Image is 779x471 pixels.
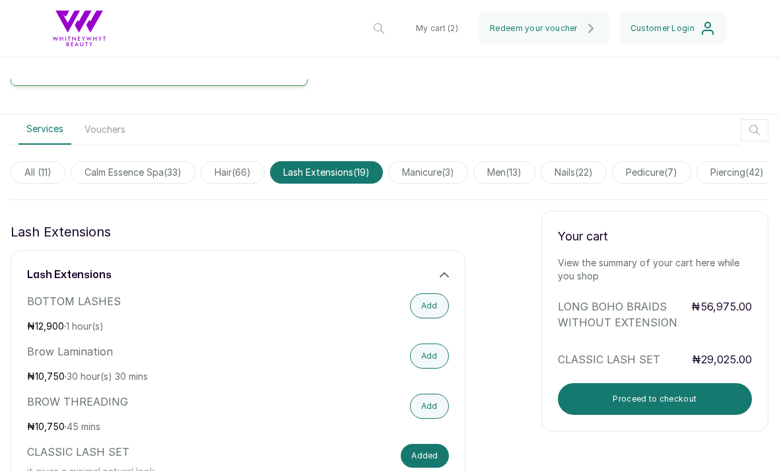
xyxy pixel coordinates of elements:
span: 45 mins [67,421,100,432]
span: men(13) [473,161,535,184]
span: piercing(42) [696,161,778,184]
button: My cart (2) [405,13,469,44]
p: lash extensions [11,221,111,242]
span: lash extensions(19) [270,161,383,184]
button: Vouchers [77,114,133,145]
p: ₦ · [27,320,322,333]
span: pedicure(7) [612,161,691,184]
button: Add [410,293,449,318]
button: Customer Login [620,13,726,44]
span: All (11) [11,161,65,184]
span: manicure(3) [388,161,468,184]
button: Add [410,394,449,419]
button: Redeem your voucher [479,13,609,44]
p: ₦29,025.00 [692,351,752,367]
p: ₦56,975.00 [691,299,752,330]
button: Services [18,114,71,145]
span: 12,900 [35,320,64,332]
button: Proceed to checkout [558,383,752,415]
p: CLASSIC LASH SET [558,351,692,367]
span: 30 hour(s) 30 mins [67,371,148,382]
p: View the summary of your cart here while you shop [558,256,752,283]
button: Add [410,344,449,369]
button: Added [401,444,449,468]
p: LONG BOHO BRAIDS WITHOUT EXTENSION [558,299,691,330]
span: 10,750 [35,421,65,432]
img: business logo [53,11,106,46]
p: ₦ · [27,370,322,383]
span: 1 hour(s) [66,320,104,332]
p: ₦ · [27,420,322,433]
p: BROW THREADING [27,394,322,410]
span: hair(66) [201,161,265,184]
p: CLASSIC LASH SET [27,444,322,460]
h3: lash extensions [27,267,112,283]
span: Customer Login [630,23,694,34]
span: nails(22) [541,161,607,184]
span: 10,750 [35,371,65,382]
p: BOTTOM LASHES [27,293,322,309]
span: Redeem your voucher [490,23,578,34]
p: Brow Lamination [27,344,322,359]
p: Your cart [558,227,752,246]
span: calm essence spa(33) [71,161,195,184]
